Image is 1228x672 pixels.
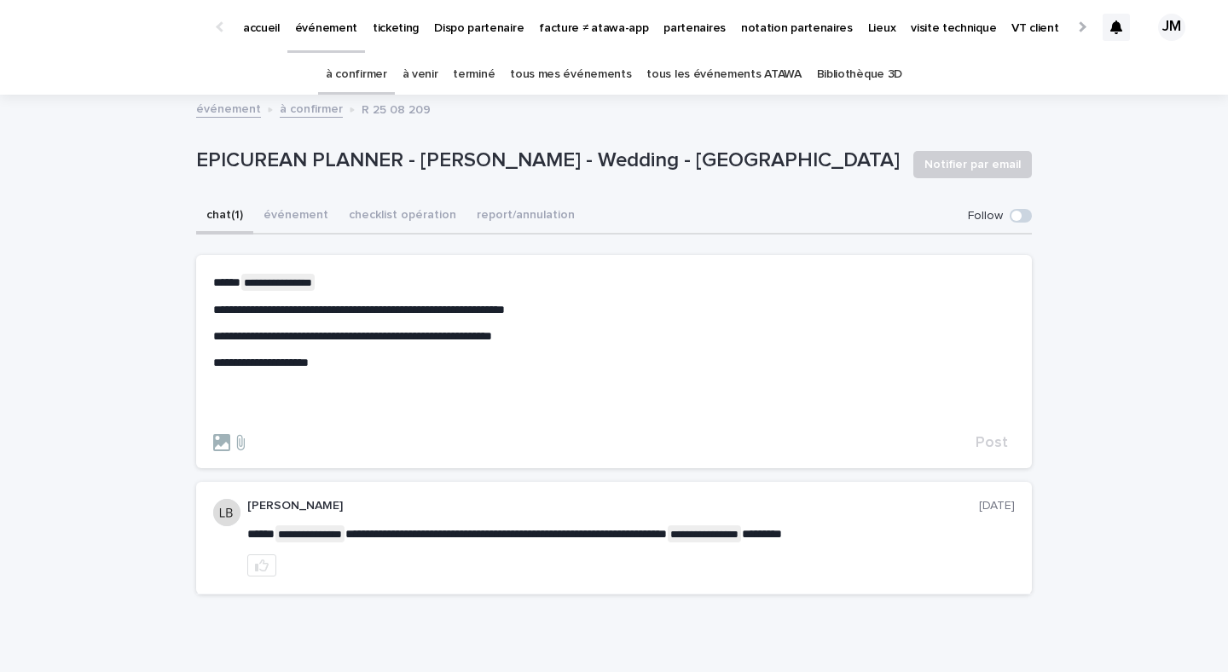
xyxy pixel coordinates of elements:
p: EPICUREAN PLANNER - [PERSON_NAME] - Wedding - [GEOGRAPHIC_DATA] [196,148,900,173]
a: terminé [453,55,495,95]
a: tous mes événements [510,55,631,95]
span: Post [976,435,1008,450]
a: Bibliothèque 3D [817,55,902,95]
p: [PERSON_NAME] [247,499,979,513]
button: like this post [247,554,276,576]
a: à venir [403,55,438,95]
a: tous les événements ATAWA [646,55,801,95]
button: checklist opération [339,199,466,235]
button: report/annulation [466,199,585,235]
p: [DATE] [979,499,1015,513]
a: à confirmer [280,98,343,118]
div: JM [1158,14,1185,41]
img: Ls34BcGeRexTGTNfXpUC [34,10,200,44]
button: événement [253,199,339,235]
button: chat (1) [196,199,253,235]
p: R 25 08 209 [362,99,431,118]
button: Post [969,435,1015,450]
span: Notifier par email [924,156,1021,173]
a: à confirmer [326,55,387,95]
p: Follow [968,209,1003,223]
button: Notifier par email [913,151,1032,178]
a: événement [196,98,261,118]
